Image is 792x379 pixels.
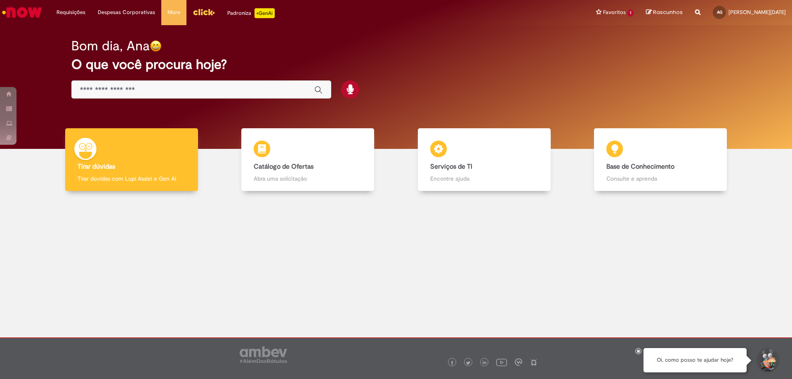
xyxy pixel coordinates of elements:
a: Base de Conhecimento Consulte e aprenda [573,128,749,191]
span: Rascunhos [653,8,683,16]
h2: Bom dia, Ana [71,39,150,53]
div: Padroniza [227,8,275,18]
img: click_logo_yellow_360x200.png [193,6,215,18]
div: Oi, como posso te ajudar hoje? [643,348,747,372]
span: [PERSON_NAME][DATE] [728,9,786,16]
p: Consulte e aprenda [606,174,714,183]
span: 1 [627,9,634,16]
b: Base de Conhecimento [606,162,674,171]
img: ServiceNow [1,4,43,21]
span: Despesas Corporativas [98,8,155,16]
a: Rascunhos [646,9,683,16]
span: Favoritos [603,8,626,16]
button: Iniciar Conversa de Suporte [755,348,780,373]
p: +GenAi [255,8,275,18]
b: Tirar dúvidas [78,162,115,171]
img: logo_footer_twitter.png [466,361,470,365]
a: Tirar dúvidas Tirar dúvidas com Lupi Assist e Gen Ai [43,128,220,191]
img: logo_footer_naosei.png [530,358,537,366]
img: logo_footer_ambev_rotulo_gray.png [240,346,287,363]
a: Serviços de TI Encontre ajuda [396,128,573,191]
img: happy-face.png [150,40,162,52]
b: Catálogo de Ofertas [254,162,313,171]
span: Requisições [57,8,85,16]
b: Serviços de TI [430,162,472,171]
img: logo_footer_workplace.png [515,358,522,366]
h2: O que você procura hoje? [71,57,721,72]
span: AG [717,9,722,15]
p: Encontre ajuda [430,174,538,183]
img: logo_footer_youtube.png [496,357,507,367]
img: logo_footer_facebook.png [450,361,454,365]
p: Tirar dúvidas com Lupi Assist e Gen Ai [78,174,186,183]
p: Abra uma solicitação [254,174,362,183]
a: Catálogo de Ofertas Abra uma solicitação [220,128,396,191]
span: More [167,8,180,16]
img: logo_footer_linkedin.png [483,360,487,365]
